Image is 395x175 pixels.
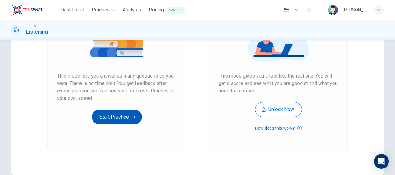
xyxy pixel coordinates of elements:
[11,4,58,16] a: EduSynch logo
[328,5,338,15] img: Profile picture
[255,102,302,117] button: Unlock Now
[219,72,338,95] span: This mode gives you a test like the real one. You will get a score and see what you are good at a...
[58,4,87,16] button: Dashboard
[57,72,176,102] span: This mode lets you answer as many questions as you want. There is no time limit. You get feedback...
[11,4,44,16] img: EduSynch logo
[61,6,84,14] span: Dashboard
[120,4,144,16] button: Analysis
[165,7,185,14] span: 25% OFF
[343,6,366,14] div: [PERSON_NAME]
[283,8,290,12] img: en
[89,4,118,16] button: Practice
[26,24,36,28] span: TOEFL®
[374,154,389,169] div: Open Intercom Messenger
[92,110,142,124] button: Start Practice
[92,6,110,14] span: Practice
[146,4,187,16] button: Pricing25% OFF
[255,124,302,132] button: How does this work?
[149,6,185,14] span: Pricing
[26,28,48,36] h1: Listening
[123,6,141,14] span: Analysis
